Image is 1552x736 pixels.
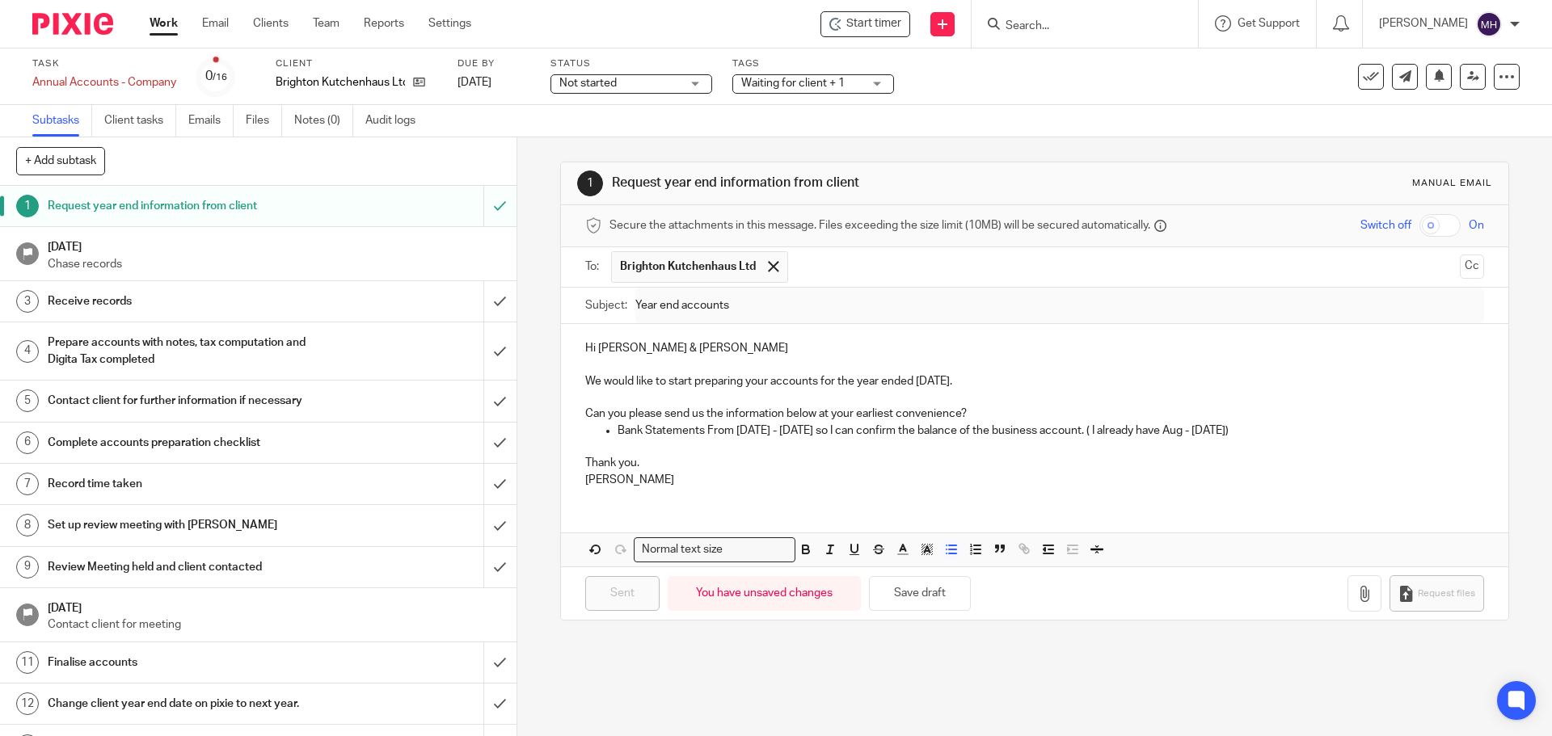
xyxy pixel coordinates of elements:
[16,651,39,674] div: 11
[16,514,39,536] div: 8
[458,57,530,70] label: Due by
[428,15,471,32] a: Settings
[253,15,289,32] a: Clients
[48,431,327,455] h1: Complete accounts preparation checklist
[1476,11,1502,37] img: svg%3E
[1469,217,1484,233] span: On
[150,15,178,32] a: Work
[48,330,327,372] h1: Prepare accounts with notes, tax computation and Digita Tax completed
[48,289,327,313] h1: Receive records
[48,596,500,616] h1: [DATE]
[32,57,176,70] label: Task
[48,472,327,496] h1: Record time taken
[1004,19,1149,34] input: Search
[16,473,39,495] div: 7
[48,256,500,272] p: Chase records
[313,15,339,32] a: Team
[732,57,894,70] label: Tags
[48,616,500,633] p: Contact client for meeting
[246,105,282,137] a: Files
[294,105,353,137] a: Notes (0)
[213,73,227,82] small: /16
[585,455,1483,471] p: Thank you.
[32,13,113,35] img: Pixie
[741,78,845,89] span: Waiting for client + 1
[618,423,1483,439] p: Bank Statements From [DATE] - [DATE] so I can confirm the balance of the business account. ( I al...
[634,537,795,562] div: Search for option
[585,373,1483,389] p: We would like to start preparing your accounts for the year ended [DATE].
[585,576,660,611] input: Sent
[276,57,437,70] label: Client
[48,555,327,579] h1: Review Meeting held and client contacted
[16,431,39,454] div: 6
[612,175,1069,191] h1: Request year end information from client
[668,576,861,611] div: You have unsaved changes
[1460,254,1484,279] button: Cc
[609,217,1150,233] span: Secure the attachments in this message. Files exceeding the size limit (10MB) will be secured aut...
[16,340,39,363] div: 4
[16,692,39,715] div: 12
[620,259,756,275] span: Brighton Kutchenhaus Ltd
[365,105,428,137] a: Audit logs
[48,389,327,413] h1: Contact client for further information if necessary
[48,194,327,218] h1: Request year end information from client
[846,15,901,32] span: Start timer
[16,290,39,313] div: 3
[585,259,603,275] label: To:
[48,235,500,255] h1: [DATE]
[48,650,327,675] h1: Finalise accounts
[188,105,234,137] a: Emails
[869,576,971,611] button: Save draft
[48,513,327,537] h1: Set up review meeting with [PERSON_NAME]
[364,15,404,32] a: Reports
[16,389,39,412] div: 5
[585,406,1483,422] p: Can you please send us the information below at your earliest convenience?
[727,541,786,558] input: Search for option
[585,297,627,313] label: Subject:
[32,74,176,90] div: Annual Accounts - Company
[458,77,491,88] span: [DATE]
[638,541,726,558] span: Normal text size
[585,472,1483,488] p: [PERSON_NAME]
[32,105,92,137] a: Subtasks
[16,147,105,175] button: + Add subtask
[1390,575,1483,612] button: Request files
[820,11,910,37] div: Brighton Kutchenhaus Ltd - Annual Accounts - Company
[559,78,617,89] span: Not started
[585,340,1483,356] p: Hi [PERSON_NAME] & [PERSON_NAME]
[202,15,229,32] a: Email
[205,67,227,86] div: 0
[48,692,327,716] h1: Change client year end date on pixie to next year.
[577,170,603,196] div: 1
[104,105,176,137] a: Client tasks
[1360,217,1411,233] span: Switch off
[1418,587,1475,600] span: Request files
[276,74,405,90] p: Brighton Kutchenhaus Ltd
[16,195,39,217] div: 1
[1412,177,1492,190] div: Manual email
[1238,18,1300,29] span: Get Support
[1379,15,1468,32] p: [PERSON_NAME]
[16,556,39,578] div: 9
[550,57,712,70] label: Status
